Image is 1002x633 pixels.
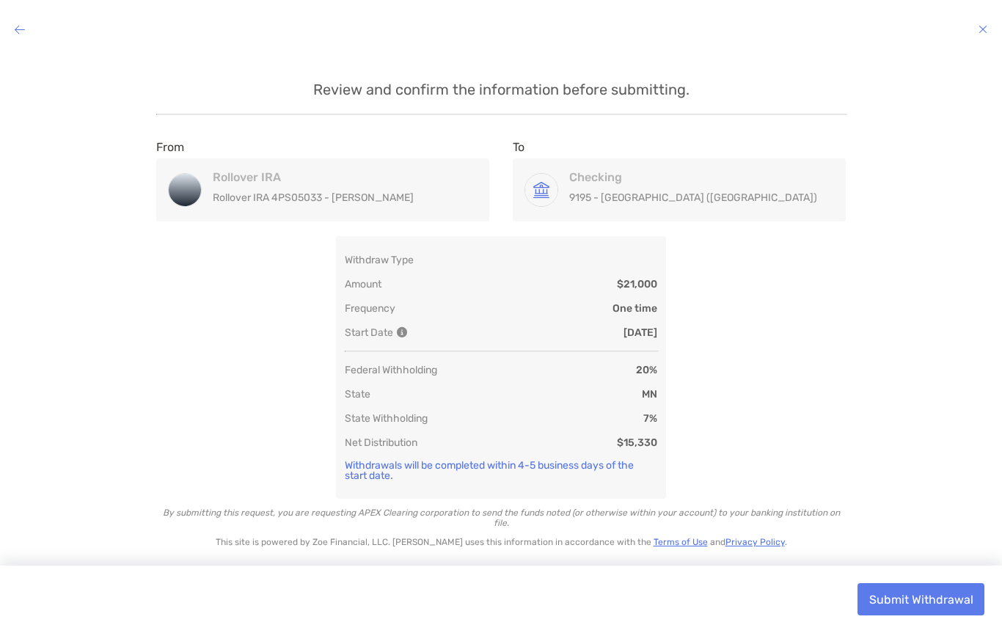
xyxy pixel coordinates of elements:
p: Withdrawals will be completed within 4-5 business days of the start date. [345,461,657,481]
p: $21,000 [617,278,657,290]
p: State Withholding [345,412,428,425]
h4: Rollover IRA [213,170,461,184]
h4: Checking [569,170,818,184]
p: One time [612,302,657,315]
p: By submitting this request, you are requesting APEX Clearing corporation to send the funds noted ... [156,508,846,528]
p: Review and confirm the information before submitting. [156,81,846,99]
p: This site is powered by Zoe Financial, LLC. [PERSON_NAME] uses this information in accordance wit... [156,537,846,547]
img: Checking [525,174,557,206]
img: Rollover IRA [169,174,201,206]
p: Frequency [345,302,395,315]
p: Start Date [345,326,406,339]
p: Federal Withholding [345,364,437,376]
button: Submit Withdrawal [857,583,984,615]
label: From [156,140,184,154]
p: Withdraw Type [345,254,414,266]
p: Rollover IRA 4PS05033 - [PERSON_NAME] [213,189,461,207]
a: Terms of Use [654,537,708,547]
label: To [513,140,524,154]
p: Amount [345,278,381,290]
a: Privacy Policy [725,537,785,547]
p: 20% [636,364,657,376]
p: 7% [643,412,657,425]
p: $15,330 [617,436,657,449]
p: State [345,388,370,400]
p: [DATE] [623,326,657,339]
p: 9195 - [GEOGRAPHIC_DATA] ([GEOGRAPHIC_DATA]) [569,189,818,207]
p: Net Distribution [345,436,417,449]
p: MN [642,388,657,400]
